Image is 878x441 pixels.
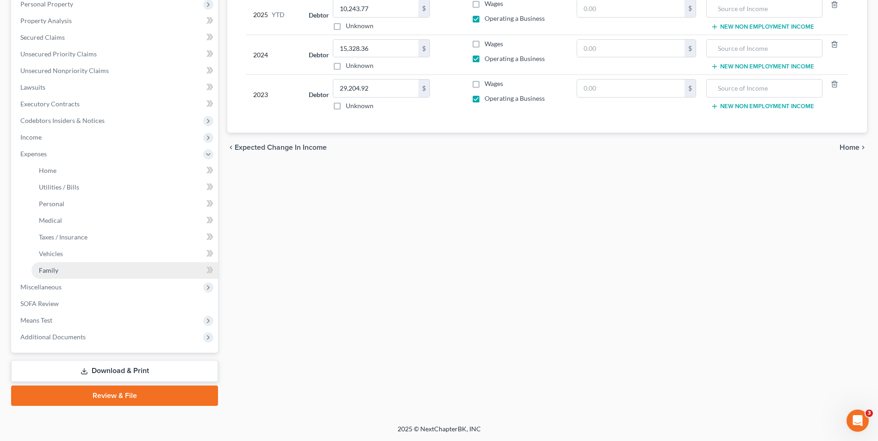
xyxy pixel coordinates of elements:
[485,14,545,22] span: Operating a Business
[20,100,80,108] span: Executory Contracts
[685,40,696,57] div: $
[13,79,218,96] a: Lawsuits
[20,50,97,58] span: Unsecured Priority Claims
[31,196,218,212] a: Personal
[485,40,503,48] span: Wages
[13,46,218,62] a: Unsecured Priority Claims
[309,90,329,99] label: Debtor
[20,83,45,91] span: Lawsuits
[31,245,218,262] a: Vehicles
[13,295,218,312] a: SOFA Review
[711,63,814,70] button: New Non Employment Income
[20,333,86,341] span: Additional Documents
[577,40,685,57] input: 0.00
[577,80,685,97] input: 0.00
[418,80,430,97] div: $
[39,250,63,257] span: Vehicles
[485,80,503,87] span: Wages
[227,144,235,151] i: chevron_left
[13,12,218,29] a: Property Analysis
[20,283,62,291] span: Miscellaneous
[39,266,58,274] span: Family
[13,96,218,112] a: Executory Contracts
[840,144,867,151] button: Home chevron_right
[227,144,327,151] button: chevron_left Expected Change in Income
[346,101,374,110] label: Unknown
[859,144,867,151] i: chevron_right
[39,233,87,241] span: Taxes / Insurance
[20,316,52,324] span: Means Test
[711,23,814,31] button: New Non Employment Income
[685,80,696,97] div: $
[31,179,218,196] a: Utilities / Bills
[866,410,873,417] span: 3
[711,40,817,57] input: Source of Income
[333,40,418,57] input: 0.00
[485,55,545,62] span: Operating a Business
[253,79,294,110] div: 2023
[31,262,218,279] a: Family
[253,39,294,71] div: 2024
[20,116,105,124] span: Codebtors Insiders & Notices
[39,183,79,191] span: Utilities / Bills
[235,144,327,151] span: Expected Change in Income
[847,410,869,432] iframe: Intercom live chat
[13,29,218,46] a: Secured Claims
[20,17,72,24] span: Property Analysis
[39,166,56,174] span: Home
[309,50,329,60] label: Debtor
[20,133,42,141] span: Income
[11,386,218,406] a: Review & File
[711,103,814,110] button: New Non Employment Income
[418,40,430,57] div: $
[11,360,218,382] a: Download & Print
[309,10,329,20] label: Debtor
[20,33,65,41] span: Secured Claims
[39,216,62,224] span: Medical
[346,21,374,31] label: Unknown
[175,424,703,441] div: 2025 © NextChapterBK, INC
[346,61,374,70] label: Unknown
[31,212,218,229] a: Medical
[333,80,418,97] input: 0.00
[39,200,64,208] span: Personal
[485,94,545,102] span: Operating a Business
[272,10,285,19] span: YTD
[20,67,109,74] span: Unsecured Nonpriority Claims
[20,300,59,307] span: SOFA Review
[31,229,218,245] a: Taxes / Insurance
[840,144,859,151] span: Home
[13,62,218,79] a: Unsecured Nonpriority Claims
[711,80,817,97] input: Source of Income
[20,150,47,158] span: Expenses
[31,162,218,179] a: Home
